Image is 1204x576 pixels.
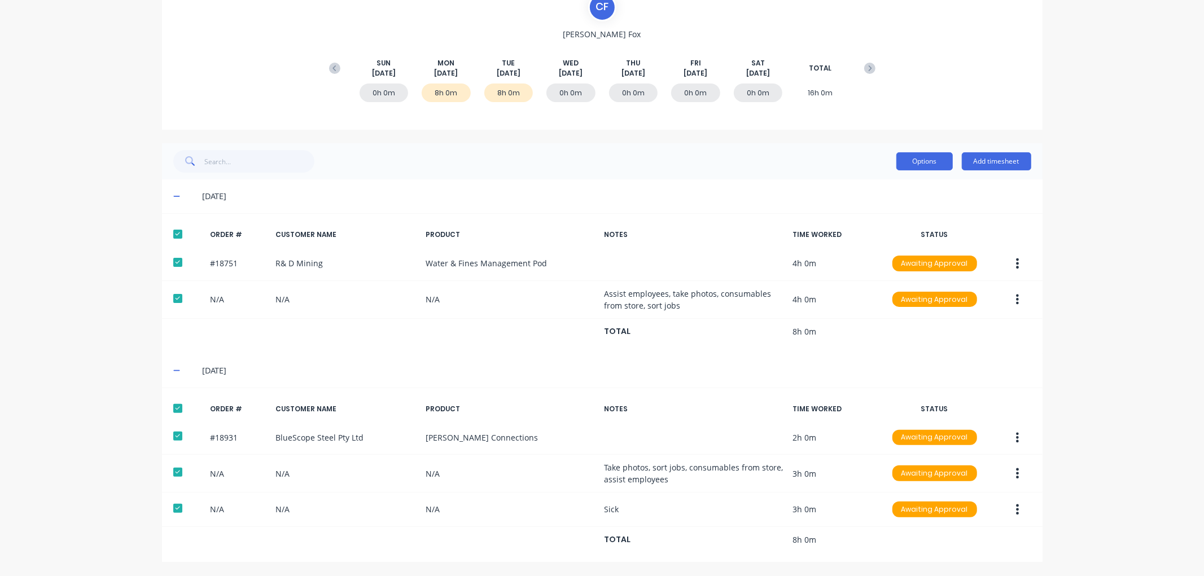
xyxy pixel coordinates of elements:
div: TIME WORKED [793,404,878,414]
div: NOTES [605,404,784,414]
div: NOTES [605,230,784,240]
div: Awaiting Approval [892,292,977,307]
button: Awaiting Approval [892,255,978,272]
div: STATUS [887,404,983,414]
div: ORDER # [211,230,267,240]
div: 0h 0m [609,83,658,102]
div: 0h 0m [671,83,720,102]
input: Search... [204,150,314,173]
button: Options [896,152,953,170]
div: [DATE] [202,364,1031,377]
div: 0h 0m [734,83,783,102]
div: CUSTOMER NAME [276,404,417,414]
button: Awaiting Approval [892,465,978,482]
div: [DATE] [202,190,1031,203]
div: CUSTOMER NAME [276,230,417,240]
span: [DATE] [684,68,707,78]
div: 8h 0m [484,83,533,102]
span: [DATE] [621,68,645,78]
span: TUE [502,58,515,68]
div: Awaiting Approval [892,465,977,481]
div: Awaiting Approval [892,256,977,271]
button: Awaiting Approval [892,429,978,446]
button: Add timesheet [962,152,1031,170]
div: 16h 0m [796,83,845,102]
span: [PERSON_NAME] Fox [563,28,641,40]
div: Awaiting Approval [892,502,977,517]
span: SUN [376,58,391,68]
div: 8h 0m [422,83,471,102]
div: PRODUCT [426,230,596,240]
span: [DATE] [746,68,770,78]
span: [DATE] [497,68,520,78]
button: Awaiting Approval [892,501,978,518]
div: 0h 0m [546,83,596,102]
button: Awaiting Approval [892,291,978,308]
div: STATUS [887,230,983,240]
div: ORDER # [211,404,267,414]
span: [DATE] [372,68,396,78]
span: MON [437,58,454,68]
span: [DATE] [434,68,458,78]
span: [DATE] [559,68,583,78]
span: WED [563,58,579,68]
div: 0h 0m [360,83,409,102]
span: TOTAL [809,63,831,73]
span: SAT [751,58,765,68]
div: TIME WORKED [793,230,878,240]
div: PRODUCT [426,404,596,414]
span: THU [626,58,640,68]
span: FRI [690,58,701,68]
div: Awaiting Approval [892,430,977,446]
